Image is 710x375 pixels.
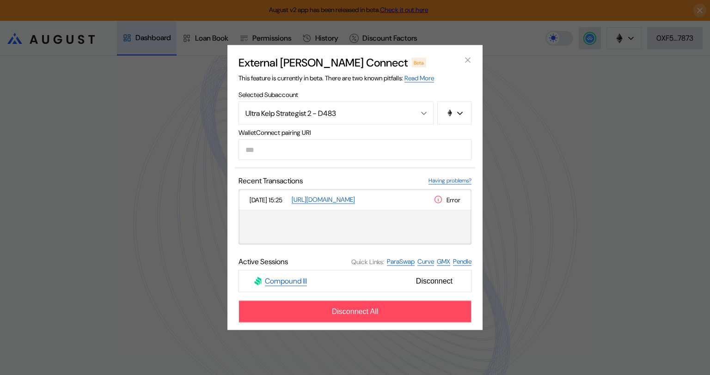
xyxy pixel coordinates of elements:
[387,257,415,266] a: ParaSwap
[437,102,471,125] button: chain logo
[239,128,471,137] span: WalletConnect pairing URI
[239,257,288,266] span: Active Sessions
[332,308,379,316] span: Disconnect All
[460,53,475,67] button: close modal
[250,195,288,204] span: [DATE] 15:25
[245,108,407,118] div: Ultra Kelp Strategist 2 - D483
[453,257,471,266] a: Pendle
[437,257,450,266] a: GMX
[417,257,434,266] a: Curve
[239,270,471,292] button: Compound IIICompound IIIDisconnect
[239,74,434,82] span: This feature is currently in beta. There are two known pitfalls:
[411,58,426,67] div: Beta
[239,91,471,99] span: Selected Subaccount
[239,102,434,125] button: Open menu
[239,55,408,70] h2: External [PERSON_NAME] Connect
[254,277,262,285] img: Compound III
[265,276,307,286] a: Compound III
[351,257,384,266] span: Quick Links:
[404,74,434,83] a: Read More
[428,177,471,185] a: Having problems?
[434,195,460,205] div: Error
[292,195,355,204] a: [URL][DOMAIN_NAME]
[239,176,303,186] span: Recent Transactions
[412,273,456,289] span: Disconnect
[446,109,453,117] img: chain logo
[239,301,471,323] button: Disconnect All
